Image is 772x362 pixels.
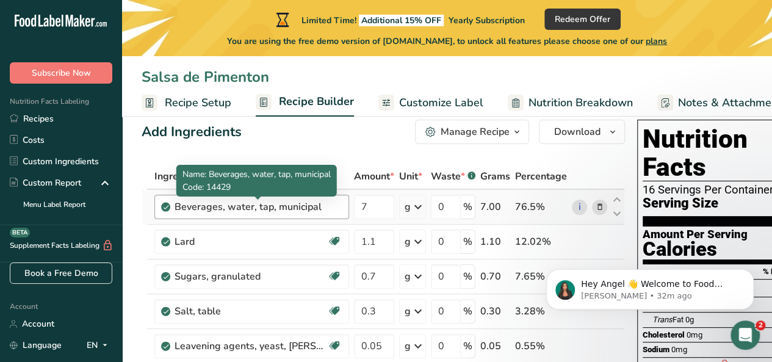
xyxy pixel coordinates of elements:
[508,89,633,117] a: Nutrition Breakdown
[515,304,567,319] div: 3.28%
[405,200,411,214] div: g
[405,234,411,249] div: g
[182,168,331,180] span: Name: Beverages, water, tap, municipal
[227,35,667,48] span: You are using the free demo version of [DOMAIN_NAME], to unlock all features please choose one of...
[515,339,567,353] div: 0.55%
[756,320,765,330] span: 2
[154,169,206,184] span: Ingredient
[10,176,81,189] div: Custom Report
[175,200,327,214] div: Beverages, water, tap, municipal
[87,338,112,353] div: EN
[10,335,62,356] a: Language
[539,120,625,144] button: Download
[480,269,510,284] div: 0.70
[32,67,91,79] span: Subscribe Now
[554,125,601,139] span: Download
[643,229,748,241] div: Amount Per Serving
[515,169,567,184] span: Percentage
[528,95,633,111] span: Nutrition Breakdown
[359,15,444,26] span: Additional 15% OFF
[175,304,327,319] div: Salt, table
[480,304,510,319] div: 0.30
[515,234,567,249] div: 12.02%
[646,35,667,47] span: plans
[378,89,483,117] a: Customize Label
[643,241,748,258] div: Calories
[480,200,510,214] div: 7.00
[643,196,718,211] span: Serving Size
[142,89,231,117] a: Recipe Setup
[10,228,30,237] div: BETA
[10,62,112,84] button: Subscribe Now
[142,122,242,142] div: Add Ingredients
[415,120,529,144] button: Manage Recipe
[182,181,231,193] span: Code: 14429
[515,269,567,284] div: 7.65%
[480,169,510,184] span: Grams
[544,9,621,30] button: Redeem Offer
[175,234,327,249] div: Lard
[687,330,702,339] span: 0mg
[671,345,687,354] span: 0mg
[273,12,525,27] div: Limited Time!
[515,200,567,214] div: 76.5%
[175,339,327,353] div: Leavening agents, yeast, [PERSON_NAME], active dry
[572,200,587,215] a: i
[405,339,411,353] div: g
[405,304,411,319] div: g
[175,269,327,284] div: Sugars, granulated
[399,169,422,184] span: Unit
[10,262,112,284] a: Book a Free Demo
[256,88,354,117] a: Recipe Builder
[528,244,772,329] iframe: Intercom notifications message
[354,169,394,184] span: Amount
[731,320,760,350] iframe: Intercom live chat
[480,234,510,249] div: 1.10
[431,169,475,184] div: Waste
[399,95,483,111] span: Customize Label
[279,93,354,110] span: Recipe Builder
[643,345,669,354] span: Sodium
[441,125,510,139] div: Manage Recipe
[643,330,685,339] span: Cholesterol
[555,13,610,26] span: Redeem Offer
[405,269,411,284] div: g
[480,339,510,353] div: 0.05
[165,95,231,111] span: Recipe Setup
[449,15,525,26] span: Yearly Subscription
